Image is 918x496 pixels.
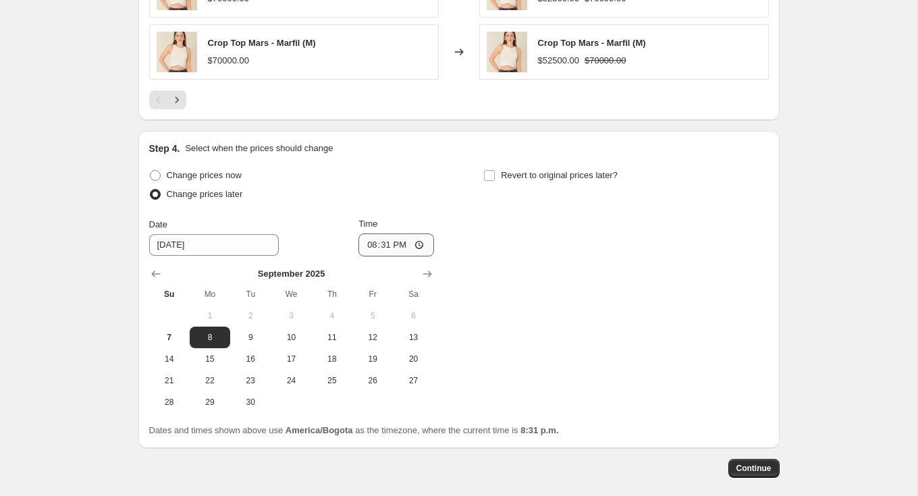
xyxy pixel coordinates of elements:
[398,289,428,300] span: Sa
[276,375,306,386] span: 24
[352,370,393,391] button: Friday September 26 2025
[190,283,230,305] th: Monday
[155,375,184,386] span: 21
[167,189,243,199] span: Change prices later
[185,142,333,155] p: Select when the prices should change
[230,305,271,327] button: Tuesday September 2 2025
[728,459,780,478] button: Continue
[418,265,437,283] button: Show next month, October 2025
[236,332,265,343] span: 9
[398,375,428,386] span: 27
[276,354,306,364] span: 17
[236,375,265,386] span: 23
[271,283,311,305] th: Wednesday
[358,233,434,256] input: 12:00
[393,327,433,348] button: Saturday September 13 2025
[520,425,558,435] b: 8:31 p.m.
[167,170,242,180] span: Change prices now
[312,283,352,305] th: Thursday
[195,397,225,408] span: 29
[312,305,352,327] button: Thursday September 4 2025
[501,170,618,180] span: Revert to original prices later?
[230,391,271,413] button: Tuesday September 30 2025
[208,38,316,48] span: Crop Top Mars - Marfil (M)
[487,32,527,72] img: marfil_2311021_1_05ca7ec0-dc31-4f78-bd91-54eeb2d45f05_80x.jpg
[393,348,433,370] button: Saturday September 20 2025
[190,348,230,370] button: Monday September 15 2025
[736,463,772,474] span: Continue
[230,283,271,305] th: Tuesday
[149,425,559,435] span: Dates and times shown above use as the timezone, where the current time is
[271,370,311,391] button: Wednesday September 24 2025
[398,332,428,343] span: 13
[585,55,626,65] span: $70000.00
[155,332,184,343] span: 7
[208,55,249,65] span: $70000.00
[149,348,190,370] button: Sunday September 14 2025
[155,397,184,408] span: 28
[317,332,347,343] span: 11
[393,370,433,391] button: Saturday September 27 2025
[195,354,225,364] span: 15
[230,348,271,370] button: Tuesday September 16 2025
[271,305,311,327] button: Wednesday September 3 2025
[195,332,225,343] span: 8
[149,90,186,109] nav: Pagination
[190,305,230,327] button: Monday September 1 2025
[358,354,387,364] span: 19
[271,327,311,348] button: Wednesday September 10 2025
[149,219,167,229] span: Date
[276,310,306,321] span: 3
[230,370,271,391] button: Tuesday September 23 2025
[317,375,347,386] span: 25
[190,370,230,391] button: Monday September 22 2025
[352,283,393,305] th: Friday
[398,310,428,321] span: 6
[352,327,393,348] button: Friday September 12 2025
[167,90,186,109] button: Next
[236,310,265,321] span: 2
[149,327,190,348] button: Today Sunday September 7 2025
[538,38,646,48] span: Crop Top Mars - Marfil (M)
[190,391,230,413] button: Monday September 29 2025
[149,370,190,391] button: Sunday September 21 2025
[312,370,352,391] button: Thursday September 25 2025
[230,327,271,348] button: Tuesday September 9 2025
[312,327,352,348] button: Thursday September 11 2025
[195,310,225,321] span: 1
[155,289,184,300] span: Su
[358,219,377,229] span: Time
[393,305,433,327] button: Saturday September 6 2025
[317,310,347,321] span: 4
[352,348,393,370] button: Friday September 19 2025
[236,397,265,408] span: 30
[358,375,387,386] span: 26
[195,289,225,300] span: Mo
[157,32,197,72] img: marfil_2311021_1_05ca7ec0-dc31-4f78-bd91-54eeb2d45f05_80x.jpg
[358,310,387,321] span: 5
[398,354,428,364] span: 20
[149,391,190,413] button: Sunday September 28 2025
[317,289,347,300] span: Th
[276,332,306,343] span: 10
[149,142,180,155] h2: Step 4.
[286,425,353,435] b: America/Bogota
[352,305,393,327] button: Friday September 5 2025
[155,354,184,364] span: 14
[236,289,265,300] span: Tu
[146,265,165,283] button: Show previous month, August 2025
[358,289,387,300] span: Fr
[393,283,433,305] th: Saturday
[317,354,347,364] span: 18
[358,332,387,343] span: 12
[195,375,225,386] span: 22
[271,348,311,370] button: Wednesday September 17 2025
[149,234,279,256] input: 9/7/2025
[236,354,265,364] span: 16
[190,327,230,348] button: Monday September 8 2025
[149,283,190,305] th: Sunday
[538,55,579,65] span: $52500.00
[312,348,352,370] button: Thursday September 18 2025
[276,289,306,300] span: We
